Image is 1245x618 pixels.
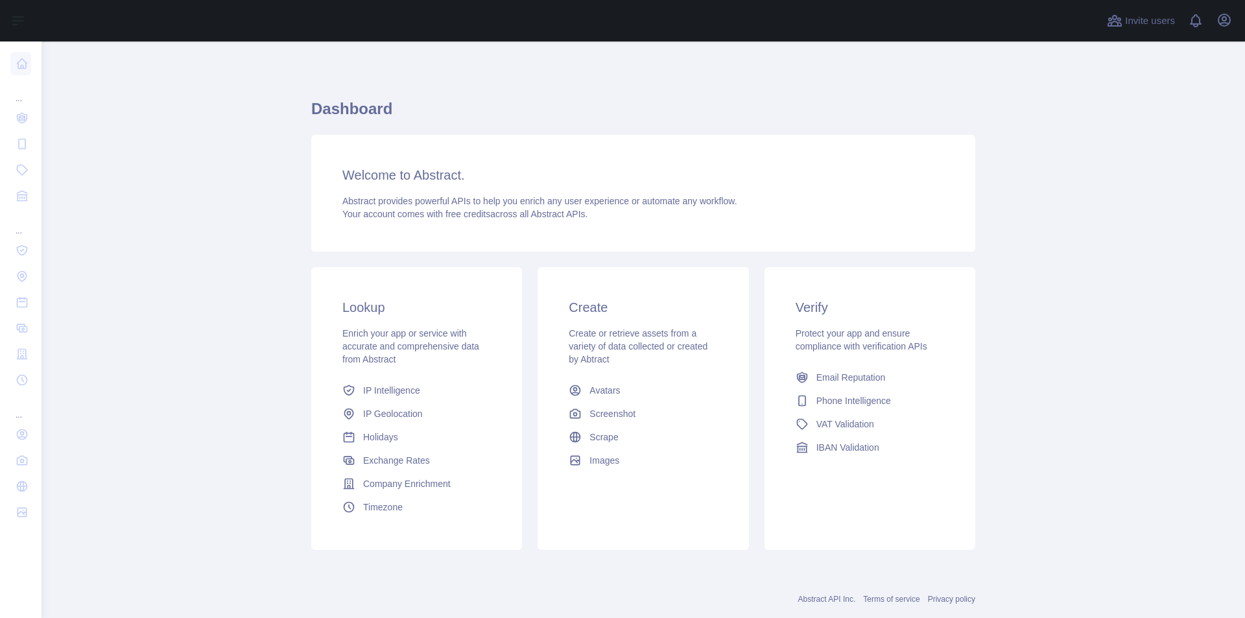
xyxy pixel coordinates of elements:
span: Email Reputation [816,371,886,384]
a: Images [563,449,722,472]
span: Timezone [363,501,403,514]
a: IP Intelligence [337,379,496,402]
a: Company Enrichment [337,472,496,495]
button: Invite users [1104,10,1178,31]
span: Phone Intelligence [816,394,891,407]
span: IBAN Validation [816,441,879,454]
span: IP Geolocation [363,407,423,420]
a: Timezone [337,495,496,519]
span: Invite users [1125,14,1175,29]
div: ... [10,394,31,420]
div: ... [10,210,31,236]
span: Holidays [363,431,398,444]
span: Images [589,454,619,467]
span: Scrape [589,431,618,444]
a: Avatars [563,379,722,402]
a: Abstract API Inc. [798,595,856,604]
span: Protect your app and ensure compliance with verification APIs [796,328,927,351]
a: Privacy policy [928,595,975,604]
span: Abstract provides powerful APIs to help you enrich any user experience or automate any workflow. [342,196,737,206]
span: Screenshot [589,407,635,420]
a: Phone Intelligence [790,389,949,412]
span: Exchange Rates [363,454,430,467]
span: IP Intelligence [363,384,420,397]
a: VAT Validation [790,412,949,436]
span: free credits [445,209,490,219]
h3: Welcome to Abstract. [342,166,944,184]
a: Email Reputation [790,366,949,389]
a: Scrape [563,425,722,449]
a: Screenshot [563,402,722,425]
a: IBAN Validation [790,436,949,459]
h3: Create [569,298,717,316]
span: Avatars [589,384,620,397]
span: Enrich your app or service with accurate and comprehensive data from Abstract [342,328,479,364]
span: Your account comes with across all Abstract APIs. [342,209,587,219]
a: Terms of service [863,595,919,604]
div: ... [10,78,31,104]
span: VAT Validation [816,418,874,431]
a: IP Geolocation [337,402,496,425]
a: Exchange Rates [337,449,496,472]
h1: Dashboard [311,99,975,130]
a: Holidays [337,425,496,449]
h3: Lookup [342,298,491,316]
h3: Verify [796,298,944,316]
span: Create or retrieve assets from a variety of data collected or created by Abtract [569,328,707,364]
span: Company Enrichment [363,477,451,490]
